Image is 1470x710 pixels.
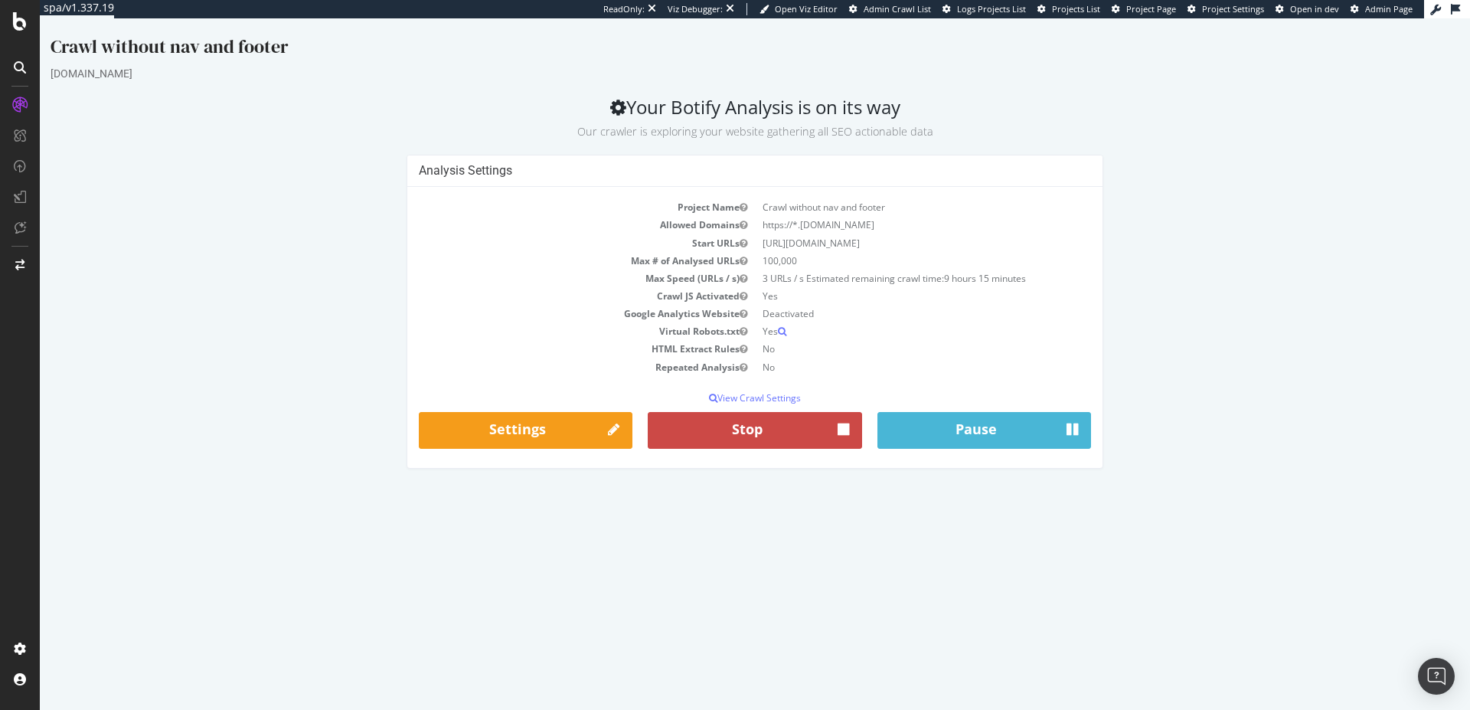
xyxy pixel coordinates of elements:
[379,251,715,269] td: Max Speed (URLs / s)
[668,3,723,15] div: Viz Debugger:
[379,269,715,286] td: Crawl JS Activated
[849,3,931,15] a: Admin Crawl List
[11,15,1419,47] div: Crawl without nav and footer
[11,78,1419,121] h2: Your Botify Analysis is on its way
[379,145,1051,160] h4: Analysis Settings
[379,304,715,322] td: Virtual Robots.txt
[715,216,1051,234] td: [URL][DOMAIN_NAME]
[715,234,1051,251] td: 100,000
[904,254,986,267] span: 9 hours 15 minutes
[603,3,645,15] div: ReadOnly:
[957,3,1026,15] span: Logs Projects List
[942,3,1026,15] a: Logs Projects List
[1202,3,1264,15] span: Project Settings
[1290,3,1339,15] span: Open in dev
[537,106,893,120] small: Our crawler is exploring your website gathering all SEO actionable data
[715,286,1051,304] td: Deactivated
[715,251,1051,269] td: 3 URLs / s Estimated remaining crawl time:
[379,180,715,198] td: Project Name
[608,394,822,430] button: Stop
[715,340,1051,358] td: No
[838,394,1051,430] button: Pause
[379,340,715,358] td: Repeated Analysis
[759,3,838,15] a: Open Viz Editor
[1037,3,1100,15] a: Projects List
[1187,3,1264,15] a: Project Settings
[1418,658,1455,695] div: Open Intercom Messenger
[775,3,838,15] span: Open Viz Editor
[1052,3,1100,15] span: Projects List
[379,394,593,430] a: Settings
[379,234,715,251] td: Max # of Analysed URLs
[715,322,1051,339] td: No
[379,198,715,215] td: Allowed Domains
[379,322,715,339] td: HTML Extract Rules
[11,47,1419,63] div: [DOMAIN_NAME]
[1276,3,1339,15] a: Open in dev
[379,373,1051,386] p: View Crawl Settings
[1351,3,1413,15] a: Admin Page
[1365,3,1413,15] span: Admin Page
[864,3,931,15] span: Admin Crawl List
[379,286,715,304] td: Google Analytics Website
[715,269,1051,286] td: Yes
[715,304,1051,322] td: Yes
[715,198,1051,215] td: https://*.[DOMAIN_NAME]
[1112,3,1176,15] a: Project Page
[379,216,715,234] td: Start URLs
[1126,3,1176,15] span: Project Page
[715,180,1051,198] td: Crawl without nav and footer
